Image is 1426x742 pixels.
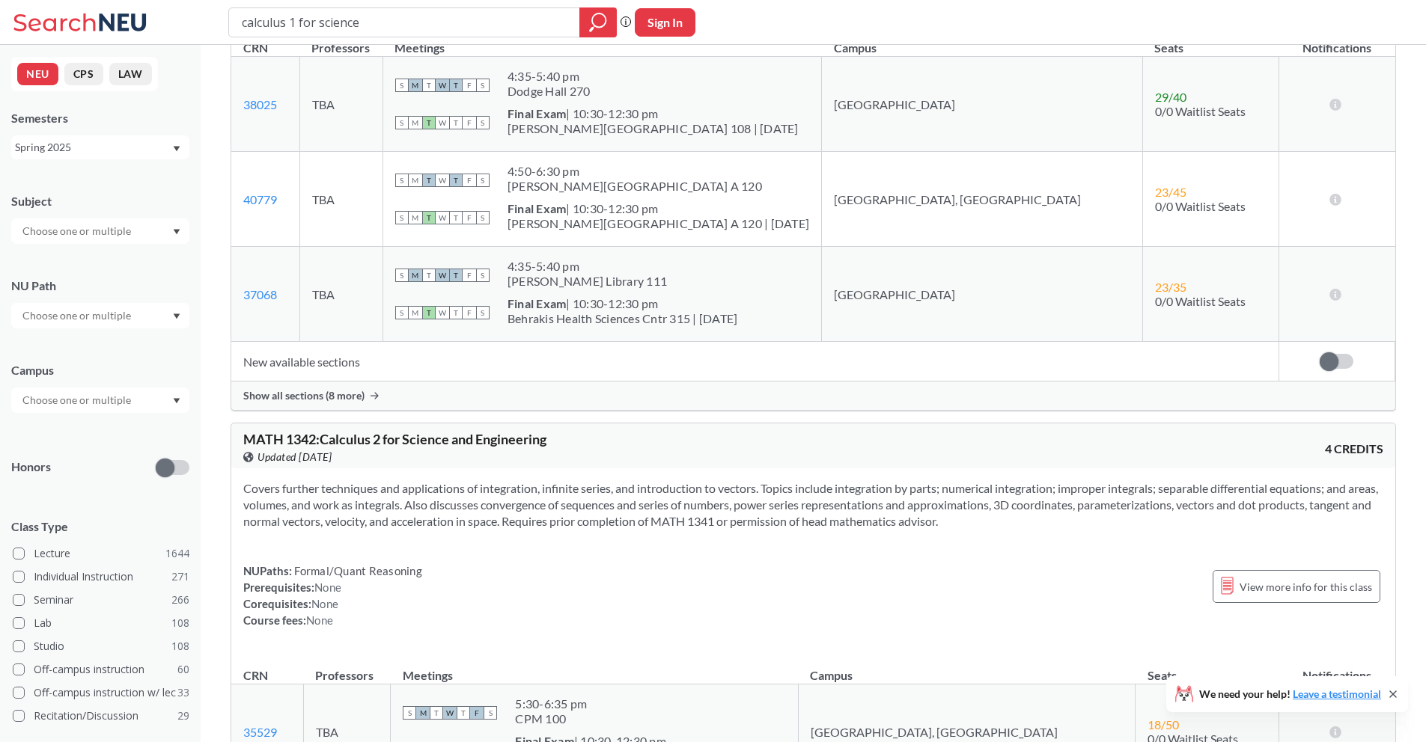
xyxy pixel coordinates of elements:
[430,706,443,720] span: T
[422,269,436,282] span: T
[508,69,591,84] div: 4:35 - 5:40 pm
[409,211,422,224] span: M
[17,63,58,85] button: NEU
[391,652,798,684] th: Meetings
[171,615,189,631] span: 108
[463,306,476,319] span: F
[422,306,436,319] span: T
[579,7,617,37] div: magnifying glass
[243,667,268,684] div: CRN
[1240,577,1372,596] span: View more info for this class
[436,174,449,187] span: W
[15,139,171,156] div: Spring 2025
[306,613,333,627] span: None
[1279,652,1395,684] th: Notifications
[292,564,422,577] span: Formal/Quant Reasoning
[177,684,189,701] span: 33
[13,637,189,656] label: Studio
[476,269,490,282] span: S
[484,706,497,720] span: S
[243,725,277,739] a: 35529
[508,274,667,289] div: [PERSON_NAME] Library 111
[476,174,490,187] span: S
[231,381,1395,410] div: Show all sections (8 more)
[395,269,409,282] span: S
[798,652,1136,684] th: Campus
[443,706,457,720] span: W
[449,211,463,224] span: T
[13,660,189,679] label: Off-campus instruction
[416,706,430,720] span: M
[508,311,738,326] div: Behrakis Health Sciences Cntr 315 | [DATE]
[1155,199,1246,213] span: 0/0 Waitlist Seats
[303,652,391,684] th: Professors
[409,174,422,187] span: M
[395,306,409,319] span: S
[1155,280,1186,294] span: 23 / 35
[395,174,409,187] span: S
[508,296,738,311] div: | 10:30-12:30 pm
[299,57,383,152] td: TBA
[1199,689,1381,699] span: We need your help!
[314,580,341,594] span: None
[508,164,762,179] div: 4:50 - 6:30 pm
[395,116,409,129] span: S
[395,211,409,224] span: S
[240,10,569,35] input: Class, professor, course number, "phrase"
[173,398,180,404] svg: Dropdown arrow
[231,342,1279,381] td: New available sections
[13,613,189,633] label: Lab
[243,40,268,56] div: CRN
[449,269,463,282] span: T
[409,306,422,319] span: M
[15,307,141,325] input: Choose one or multiple
[13,683,189,702] label: Off-campus instruction w/ lec
[13,590,189,610] label: Seminar
[243,192,277,206] a: 40779
[11,362,189,378] div: Campus
[11,518,189,535] span: Class Type
[476,116,490,129] span: S
[165,545,189,562] span: 1644
[1155,185,1186,199] span: 23 / 45
[822,152,1143,247] td: [GEOGRAPHIC_DATA], [GEOGRAPHIC_DATA]
[476,306,490,319] span: S
[436,269,449,282] span: W
[476,211,490,224] span: S
[436,306,449,319] span: W
[11,193,189,209] div: Subject
[449,116,463,129] span: T
[11,459,51,476] p: Honors
[243,480,1383,530] section: Covers further techniques and applications of integration, infinite series, and introduction to v...
[177,708,189,724] span: 29
[243,389,365,402] span: Show all sections (8 more)
[508,216,809,231] div: [PERSON_NAME][GEOGRAPHIC_DATA] A 120 | [DATE]
[409,116,422,129] span: M
[171,638,189,654] span: 108
[457,706,470,720] span: T
[173,229,180,235] svg: Dropdown arrow
[243,562,422,628] div: NUPaths: Prerequisites: Corequisites: Course fees:
[1155,90,1186,104] span: 29 / 40
[409,79,422,92] span: M
[508,201,567,215] b: Final Exam
[11,135,189,159] div: Spring 2025Dropdown arrow
[11,387,189,413] div: Dropdown arrow
[589,12,607,33] svg: magnifying glass
[822,247,1143,342] td: [GEOGRAPHIC_DATA]
[11,303,189,328] div: Dropdown arrow
[64,63,103,85] button: CPS
[635,8,695,37] button: Sign In
[1325,441,1383,457] span: 4 CREDITS
[470,706,484,720] span: F
[13,567,189,586] label: Individual Instruction
[449,306,463,319] span: T
[395,79,409,92] span: S
[515,711,587,726] div: CPM 100
[449,174,463,187] span: T
[11,110,189,126] div: Semesters
[1293,687,1381,700] a: Leave a testimonial
[508,121,799,136] div: [PERSON_NAME][GEOGRAPHIC_DATA] 108 | [DATE]
[463,211,476,224] span: F
[299,152,383,247] td: TBA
